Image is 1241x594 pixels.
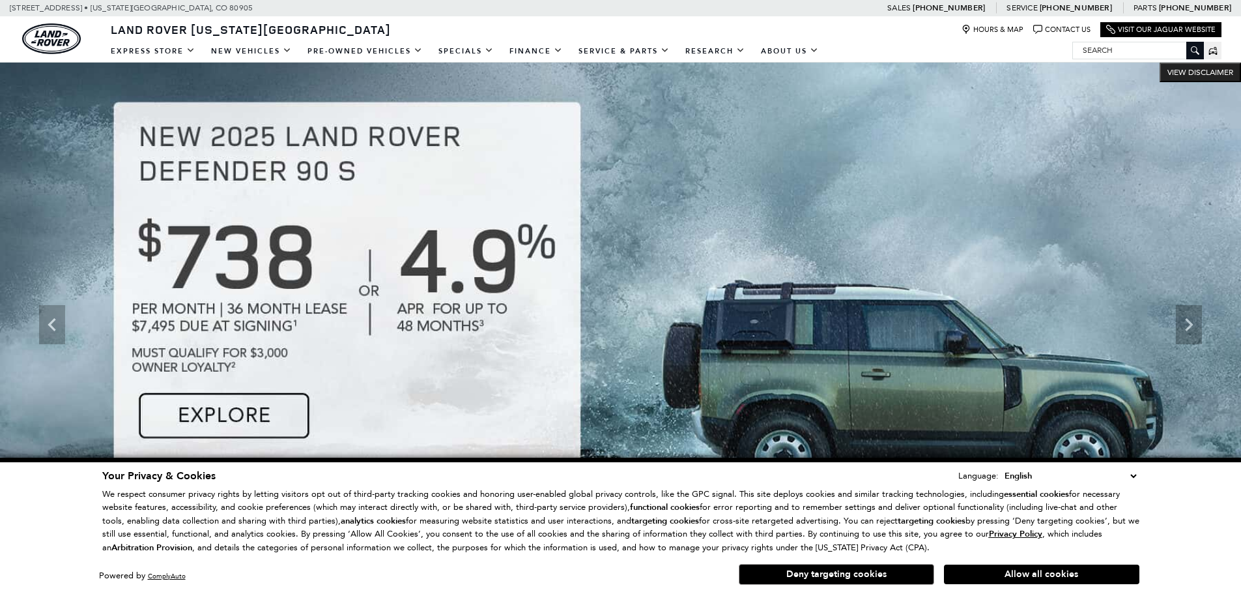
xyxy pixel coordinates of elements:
[22,23,81,54] img: Land Rover
[1001,469,1139,483] select: Language Select
[341,515,406,527] strong: analytics cookies
[103,22,399,37] a: Land Rover [US_STATE][GEOGRAPHIC_DATA]
[958,471,999,480] div: Language:
[898,515,965,527] strong: targeting cookies
[1004,488,1069,500] strong: essential cookies
[887,3,911,12] span: Sales
[99,572,186,580] div: Powered by
[39,305,65,344] div: Previous
[1106,25,1216,35] a: Visit Our Jaguar Website
[913,3,985,13] a: [PHONE_NUMBER]
[22,23,81,54] a: land-rover
[148,572,186,580] a: ComplyAuto
[1134,3,1157,12] span: Parts
[739,564,934,585] button: Deny targeting cookies
[1167,67,1233,78] span: VIEW DISCLAIMER
[431,40,502,63] a: Specials
[1159,3,1231,13] a: [PHONE_NUMBER]
[944,565,1139,584] button: Allow all cookies
[1033,25,1091,35] a: Contact Us
[1176,305,1202,344] div: Next
[103,40,203,63] a: EXPRESS STORE
[962,25,1023,35] a: Hours & Map
[631,515,699,527] strong: targeting cookies
[102,469,216,483] span: Your Privacy & Cookies
[989,529,1042,539] a: Privacy Policy
[1040,3,1112,13] a: [PHONE_NUMBER]
[1160,63,1241,82] button: VIEW DISCLAIMER
[1006,3,1037,12] span: Service
[111,22,391,37] span: Land Rover [US_STATE][GEOGRAPHIC_DATA]
[103,40,827,63] nav: Main Navigation
[678,40,753,63] a: Research
[1073,42,1203,58] input: Search
[203,40,300,63] a: New Vehicles
[630,501,700,513] strong: functional cookies
[753,40,827,63] a: About Us
[111,542,192,554] strong: Arbitration Provision
[989,528,1042,540] u: Privacy Policy
[502,40,571,63] a: Finance
[300,40,431,63] a: Pre-Owned Vehicles
[10,3,253,12] a: [STREET_ADDRESS] • [US_STATE][GEOGRAPHIC_DATA], CO 80905
[102,488,1139,555] p: We respect consumer privacy rights by letting visitors opt out of third-party tracking cookies an...
[571,40,678,63] a: Service & Parts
